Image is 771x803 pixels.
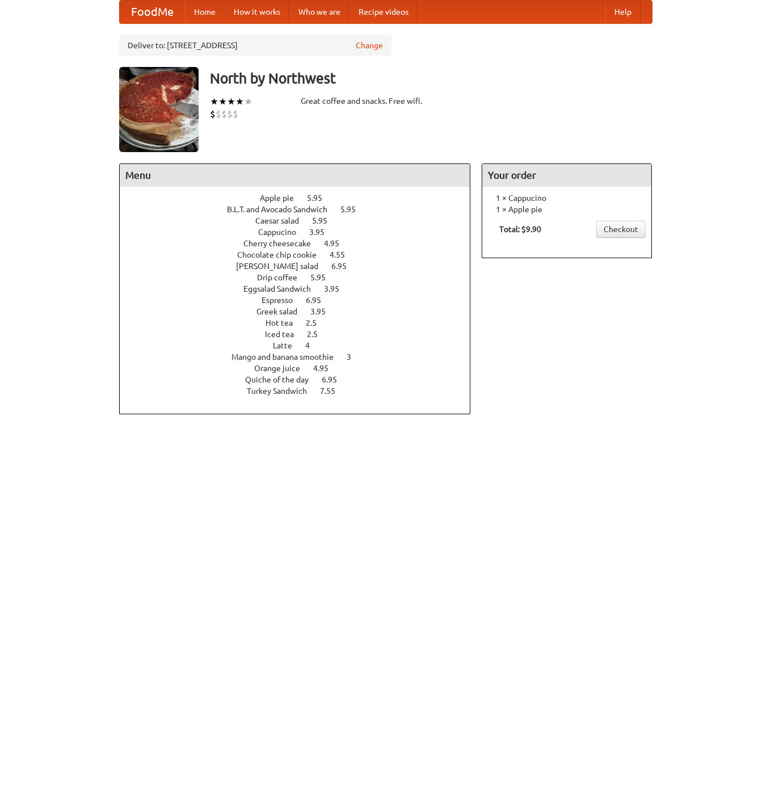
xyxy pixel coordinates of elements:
[330,250,356,259] span: 4.55
[499,225,541,234] b: Total: $9.90
[119,35,391,56] div: Deliver to: [STREET_ADDRESS]
[227,205,339,214] span: B.L.T. and Avocado Sandwich
[324,239,351,248] span: 4.95
[256,307,347,316] a: Greek salad 3.95
[273,341,304,350] span: Latte
[119,67,199,152] img: angular.jpg
[243,239,322,248] span: Cherry cheesecake
[247,386,318,396] span: Turkey Sandwich
[596,221,646,238] a: Checkout
[349,1,418,23] a: Recipe videos
[324,284,351,293] span: 3.95
[236,262,330,271] span: [PERSON_NAME] salad
[237,250,328,259] span: Chocolate chip cookie
[307,330,329,339] span: 2.5
[488,192,646,204] li: 1 × Cappucino
[120,164,470,187] h4: Menu
[243,239,360,248] a: Cherry cheesecake 4.95
[243,284,360,293] a: Eggsalad Sandwich 3.95
[227,205,377,214] a: B.L.T. and Avocado Sandwich 5.95
[185,1,225,23] a: Home
[309,228,336,237] span: 3.95
[265,330,339,339] a: Iced tea 2.5
[233,108,238,120] li: $
[231,352,345,361] span: Mango and banana smoothie
[310,307,337,316] span: 3.95
[235,95,244,108] li: ★
[262,296,342,305] a: Espresso 6.95
[331,262,358,271] span: 6.95
[254,364,311,373] span: Orange juice
[245,375,358,384] a: Quiche of the day 6.95
[256,307,309,316] span: Greek salad
[258,228,346,237] a: Cappucino 3.95
[245,375,320,384] span: Quiche of the day
[313,364,340,373] span: 4.95
[347,352,363,361] span: 3
[221,108,227,120] li: $
[260,194,305,203] span: Apple pie
[322,375,348,384] span: 6.95
[243,284,322,293] span: Eggsalad Sandwich
[237,250,366,259] a: Chocolate chip cookie 4.55
[258,228,307,237] span: Cappucino
[218,95,227,108] li: ★
[262,296,304,305] span: Espresso
[257,273,347,282] a: Drip coffee 5.95
[225,1,289,23] a: How it works
[244,95,252,108] li: ★
[255,216,310,225] span: Caesar salad
[273,341,331,350] a: Latte 4
[216,108,221,120] li: $
[257,273,309,282] span: Drip coffee
[247,386,356,396] a: Turkey Sandwich 7.55
[227,108,233,120] li: $
[266,318,304,327] span: Hot tea
[255,216,348,225] a: Caesar salad 5.95
[320,386,347,396] span: 7.55
[306,296,332,305] span: 6.95
[482,164,651,187] h4: Your order
[210,95,218,108] li: ★
[307,194,334,203] span: 5.95
[305,341,321,350] span: 4
[312,216,339,225] span: 5.95
[210,67,652,90] h3: North by Northwest
[227,95,235,108] li: ★
[488,204,646,215] li: 1 × Apple pie
[260,194,343,203] a: Apple pie 5.95
[356,40,383,51] a: Change
[306,318,328,327] span: 2.5
[266,318,338,327] a: Hot tea 2.5
[210,108,216,120] li: $
[265,330,305,339] span: Iced tea
[289,1,349,23] a: Who we are
[301,95,471,107] div: Great coffee and snacks. Free wifi.
[254,364,349,373] a: Orange juice 4.95
[236,262,368,271] a: [PERSON_NAME] salad 6.95
[340,205,367,214] span: 5.95
[120,1,185,23] a: FoodMe
[231,352,372,361] a: Mango and banana smoothie 3
[605,1,641,23] a: Help
[310,273,337,282] span: 5.95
